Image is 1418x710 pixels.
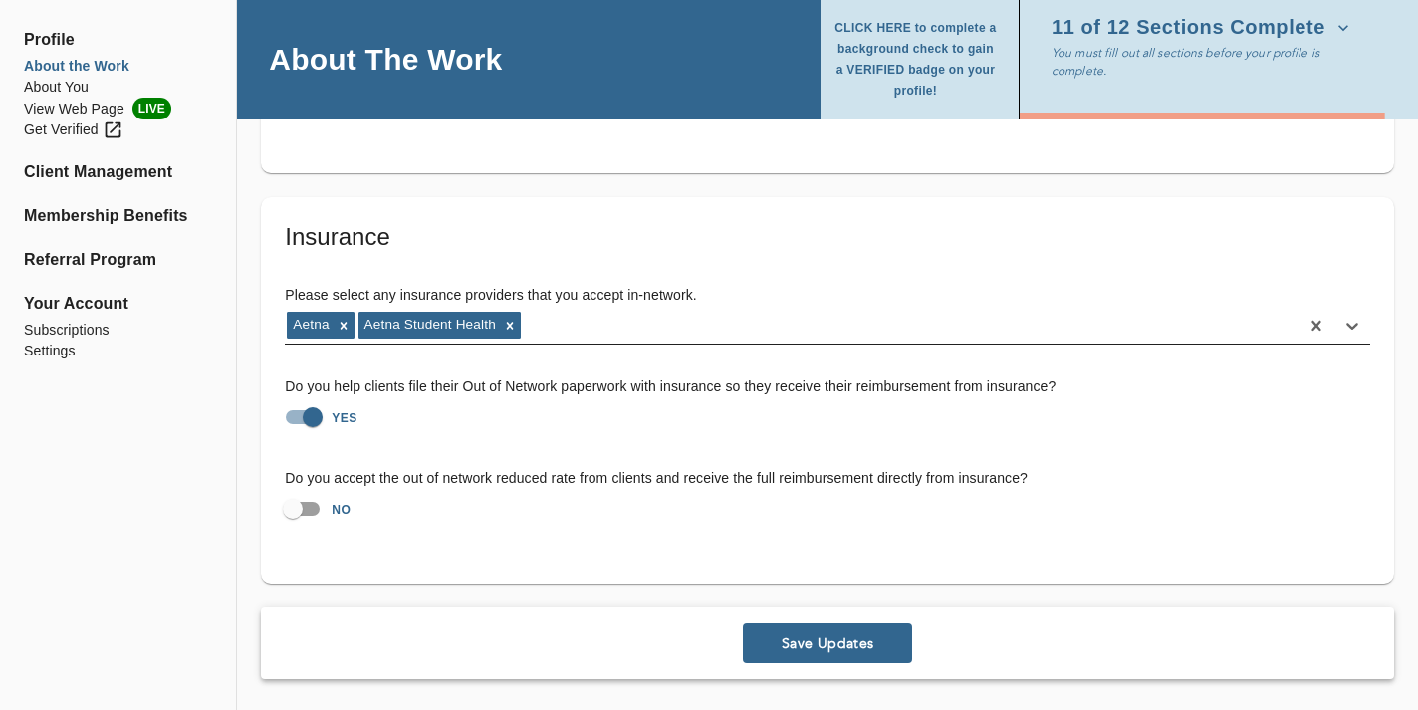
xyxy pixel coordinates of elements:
strong: YES [332,411,356,425]
div: Aetna Student Health [358,312,499,338]
span: LIVE [132,98,171,119]
div: Get Verified [24,119,123,140]
a: View Web PageLIVE [24,98,212,119]
button: Save Updates [743,623,912,663]
a: Client Management [24,160,212,184]
span: 11 of 12 Sections Complete [1052,18,1349,38]
span: Your Account [24,292,212,316]
li: View Web Page [24,98,212,119]
span: Save Updates [751,634,904,653]
h6: Do you help clients file their Out of Network paperwork with insurance so they receive their reim... [285,376,1370,398]
a: Settings [24,341,212,361]
h6: Do you accept the out of network reduced rate from clients and receive the full reimbursement dir... [285,468,1370,490]
a: About You [24,77,212,98]
a: Membership Benefits [24,204,212,228]
button: CLICK HERE to complete a background check to gain a VERIFIED badge on your profile! [832,12,1007,108]
div: Aetna [287,312,332,338]
span: CLICK HERE to complete a background check to gain a VERIFIED badge on your profile! [832,18,999,102]
a: Get Verified [24,119,212,140]
a: Subscriptions [24,320,212,341]
a: About the Work [24,56,212,77]
h6: Please select any insurance providers that you accept in-network. [285,285,1370,307]
a: Referral Program [24,248,212,272]
button: 11 of 12 Sections Complete [1052,12,1357,44]
p: You must fill out all sections before your profile is complete. [1052,44,1362,80]
h5: Insurance [285,221,1370,253]
h4: About The Work [269,41,502,78]
strong: NO [332,503,351,517]
span: Profile [24,28,212,52]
